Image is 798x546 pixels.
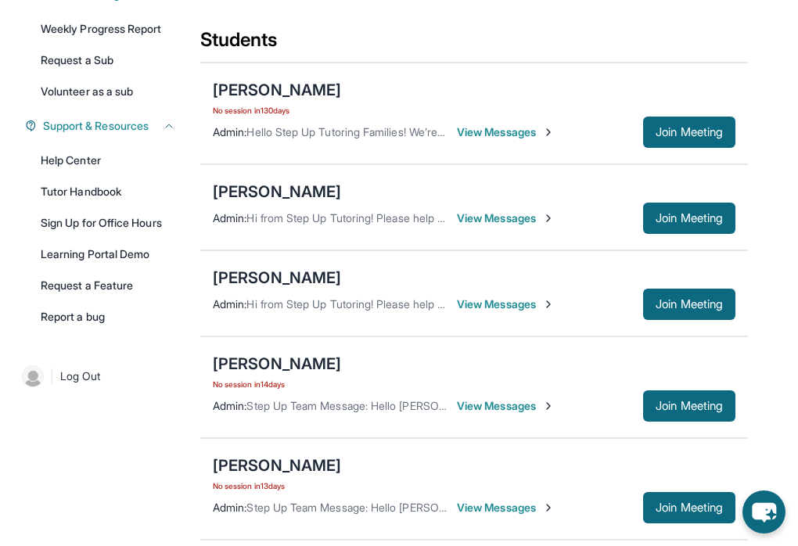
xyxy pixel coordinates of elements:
button: Join Meeting [643,117,735,148]
div: [PERSON_NAME] [213,181,341,203]
div: [PERSON_NAME] [213,353,341,375]
span: Admin : [213,501,246,514]
img: Chevron-Right [542,400,555,412]
div: [PERSON_NAME] [213,79,341,101]
span: View Messages [457,124,555,140]
span: Admin : [213,399,246,412]
a: Sign Up for Office Hours [31,209,185,237]
span: Admin : [213,211,246,225]
span: View Messages [457,210,555,226]
span: View Messages [457,500,555,515]
a: Report a bug [31,303,185,331]
span: No session in 13 days [213,480,341,492]
span: Join Meeting [656,128,723,137]
button: chat-button [742,490,785,533]
button: Join Meeting [643,390,735,422]
div: [PERSON_NAME] [213,454,341,476]
span: View Messages [457,296,555,312]
div: [PERSON_NAME] [213,267,341,289]
a: Learning Portal Demo [31,240,185,268]
a: Request a Sub [31,46,185,74]
div: Students [200,27,748,62]
span: Log Out [60,368,101,384]
a: Weekly Progress Report [31,15,185,43]
a: Tutor Handbook [31,178,185,206]
button: Support & Resources [37,118,175,134]
span: Join Meeting [656,214,723,223]
a: |Log Out [16,359,185,393]
a: Request a Feature [31,271,185,300]
span: Admin : [213,125,246,138]
img: Chevron-Right [542,501,555,514]
span: View Messages [457,398,555,414]
span: Join Meeting [656,503,723,512]
button: Join Meeting [643,289,735,320]
img: Chevron-Right [542,126,555,138]
a: Help Center [31,146,185,174]
img: Chevron-Right [542,298,555,311]
span: Join Meeting [656,300,723,309]
span: No session in 14 days [213,378,341,390]
img: user-img [22,365,44,387]
a: Volunteer as a sub [31,77,185,106]
button: Join Meeting [643,492,735,523]
span: Support & Resources [43,118,149,134]
span: No session in 130 days [213,104,341,117]
img: Chevron-Right [542,212,555,225]
span: Admin : [213,297,246,311]
span: | [50,367,54,386]
span: Join Meeting [656,401,723,411]
button: Join Meeting [643,203,735,234]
